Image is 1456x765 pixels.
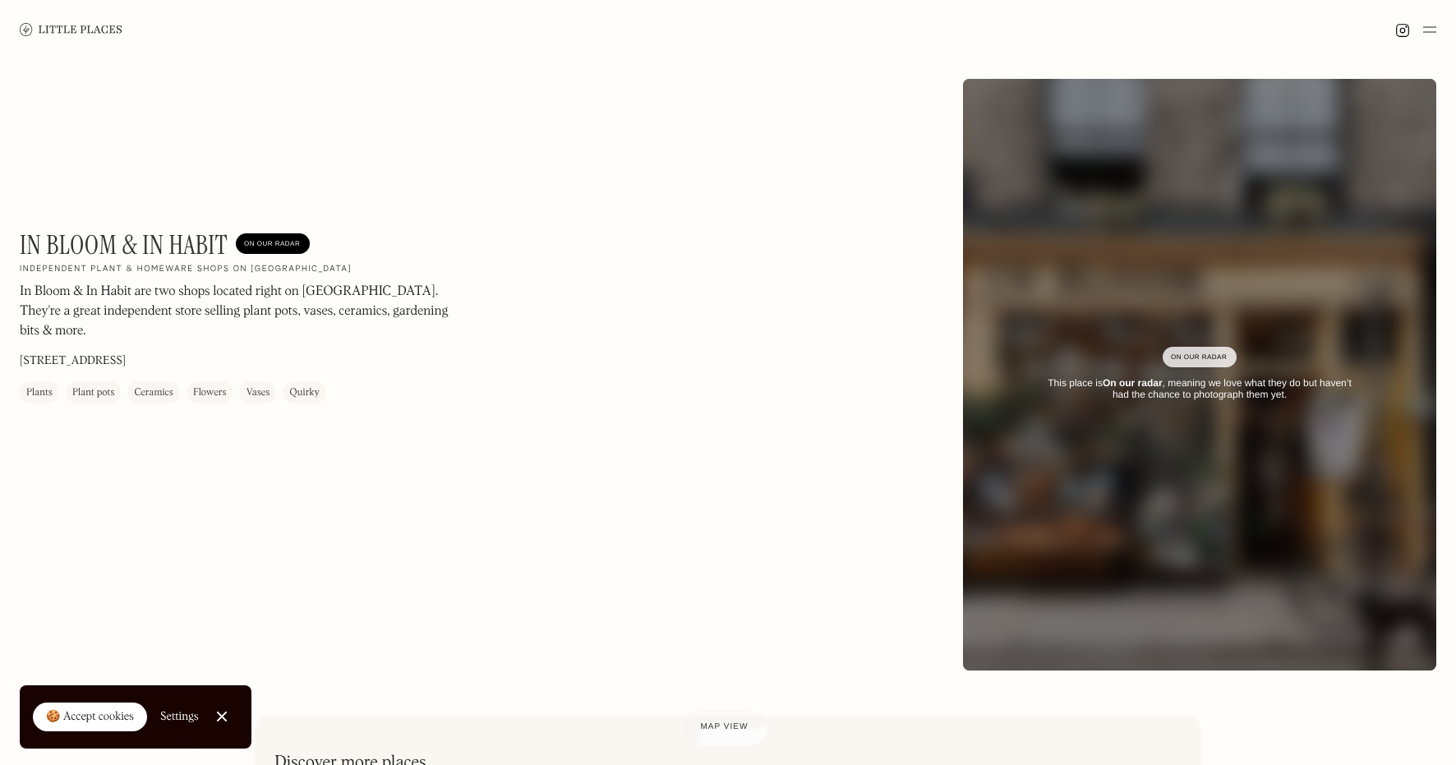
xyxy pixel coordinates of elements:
[701,722,749,731] span: Map view
[205,700,238,733] a: Close Cookie Popup
[20,283,463,342] p: In Bloom & In Habit are two shops located right on [GEOGRAPHIC_DATA]. They're a great independent...
[33,703,147,732] a: 🍪 Accept cookies
[1171,349,1228,366] div: On Our Radar
[160,698,199,735] a: Settings
[289,385,319,402] div: Quirky
[1039,377,1361,401] div: This place is , meaning we love what they do but haven’t had the chance to photograph them yet.
[1103,377,1163,389] strong: On our radar
[193,385,227,402] div: Flowers
[72,385,114,402] div: Plant pots
[20,353,126,371] p: [STREET_ADDRESS]
[26,385,53,402] div: Plants
[20,265,352,276] h2: Independent plant & homeware shops on [GEOGRAPHIC_DATA]
[221,717,222,717] div: Close Cookie Popup
[160,711,199,722] div: Settings
[46,709,134,726] div: 🍪 Accept cookies
[20,229,228,260] h1: In Bloom & In Habit
[246,385,270,402] div: Vases
[134,385,173,402] div: Ceramics
[681,709,768,745] a: Map view
[244,237,302,253] div: On Our Radar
